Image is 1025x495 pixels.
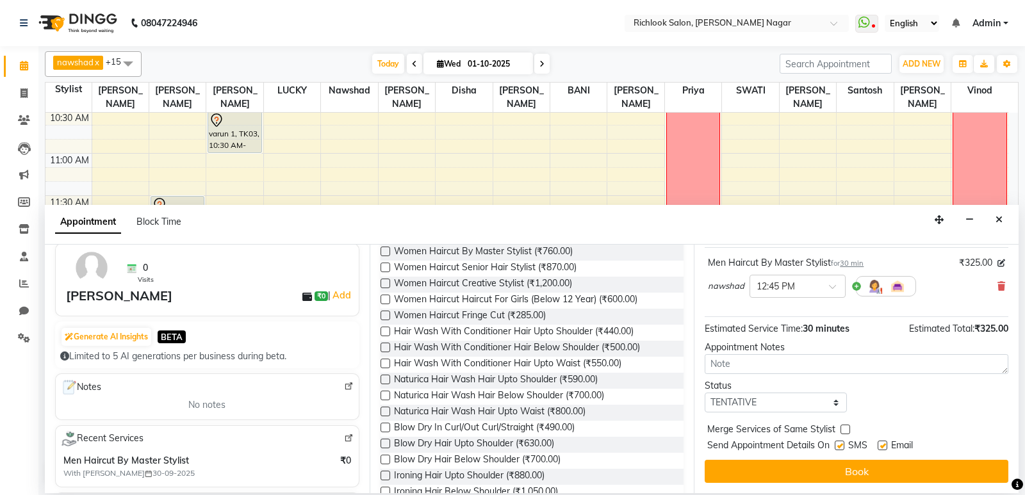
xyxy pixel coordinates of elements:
[894,83,951,112] span: [PERSON_NAME]
[394,373,598,389] span: Naturica Hair Wash Hair Upto Shoulder (₹590.00)
[890,279,905,294] img: Interior.png
[436,83,492,99] span: disha
[434,59,464,69] span: Wed
[394,453,561,469] span: Blow Dry Hair Below Shoulder (₹700.00)
[206,83,263,112] span: [PERSON_NAME]
[315,291,328,302] span: ₹0
[705,341,1008,354] div: Appointment Notes
[550,83,607,99] span: BANI
[867,279,882,294] img: Hairdresser.png
[972,17,1001,30] span: Admin
[61,379,101,396] span: Notes
[372,54,404,74] span: Today
[394,309,546,325] span: Women Haircut Fringe Cut (₹285.00)
[47,111,92,125] div: 10:30 AM
[340,454,351,467] span: ₹0
[665,83,721,99] span: priya
[707,423,835,439] span: Merge Services of Same Stylist
[959,256,992,270] span: ₹325.00
[143,261,148,275] span: 0
[394,325,634,341] span: Hair Wash With Conditioner Hair Upto Shoulder (₹440.00)
[321,83,377,99] span: nawshad
[909,323,974,334] span: Estimated Total:
[394,261,577,277] span: Women Haircut Senior Hair Stylist (₹870.00)
[92,83,149,112] span: [PERSON_NAME]
[138,275,154,284] span: Visits
[94,57,99,67] a: x
[848,439,867,455] span: SMS
[394,293,637,309] span: Women Haircut Haircut For Girls (Below 12 Year) (₹600.00)
[33,5,120,41] img: logo
[328,288,353,303] span: |
[464,54,528,74] input: 2025-10-01
[379,83,435,112] span: [PERSON_NAME]
[188,398,225,412] span: No notes
[136,216,181,227] span: Block Time
[705,323,803,334] span: Estimated Service Time:
[705,379,847,393] div: Status
[891,439,913,455] span: Email
[780,83,836,112] span: [PERSON_NAME]
[394,389,604,405] span: Naturica Hair Wash Hair Below Shoulder (₹700.00)
[55,211,121,234] span: Appointment
[990,210,1008,230] button: Close
[607,83,664,112] span: [PERSON_NAME]
[149,83,206,112] span: [PERSON_NAME]
[951,83,1008,99] span: vinod
[61,431,143,446] span: Recent Services
[394,357,621,373] span: Hair Wash With Conditioner Hair Upto Waist (₹550.00)
[394,245,573,261] span: Women Haircut By Master Stylist (₹760.00)
[831,259,864,268] small: for
[60,350,354,363] div: Limited to 5 AI generations per business during beta.
[208,112,261,152] div: varun 1, TK03, 10:30 AM-11:00 AM, Men Haircut By Master Stylist
[264,83,320,99] span: LUCKY
[394,437,554,453] span: Blow Dry Hair Upto Shoulder (₹630.00)
[840,259,864,268] span: 30 min
[106,56,131,67] span: +15
[394,469,545,485] span: Ironing Hair Upto Shoulder (₹880.00)
[394,341,640,357] span: Hair Wash With Conditioner Hair Below Shoulder (₹500.00)
[45,83,92,96] div: Stylist
[708,256,864,270] div: Men Haircut By Master Stylist
[705,460,1008,483] button: Book
[493,83,550,112] span: [PERSON_NAME]
[47,154,92,167] div: 11:00 AM
[158,330,186,343] span: BETA
[63,467,224,479] span: With [PERSON_NAME] 30-09-2025
[57,57,94,67] span: nawshad
[708,280,744,293] span: nawshad
[780,54,892,74] input: Search Appointment
[331,288,353,303] a: Add
[47,196,92,209] div: 11:30 AM
[722,83,778,99] span: SWATI
[837,83,893,99] span: santosh
[803,323,849,334] span: 30 minutes
[899,55,944,73] button: ADD NEW
[394,277,572,293] span: Women Haircut Creative Stylist (₹1,200.00)
[394,421,575,437] span: Blow Dry In Curl/Out Curl/Straight (₹490.00)
[997,259,1005,267] i: Edit price
[63,454,279,467] span: Men Haircut By Master Stylist
[61,328,151,346] button: Generate AI Insights
[707,439,830,455] span: Send Appointment Details On
[66,286,172,305] div: [PERSON_NAME]
[151,197,204,237] div: RAHUL, TK01, 11:30 AM-12:00 PM, Men Haircut By Senior Stylist
[73,249,110,286] img: avatar
[974,323,1008,334] span: ₹325.00
[394,405,586,421] span: Naturica Hair Wash Hair Upto Waist (₹800.00)
[141,5,197,41] b: 08047224946
[903,59,940,69] span: ADD NEW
